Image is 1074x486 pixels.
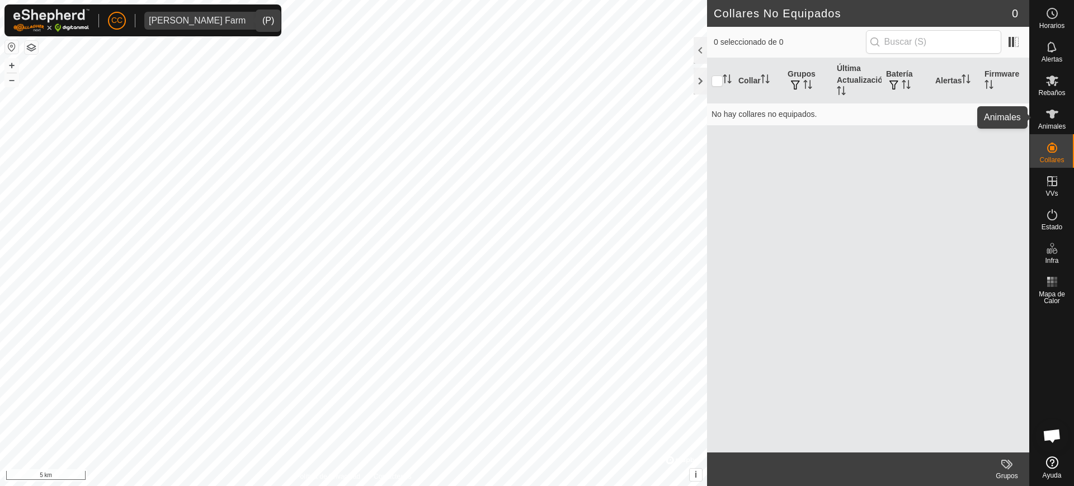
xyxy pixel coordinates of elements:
[5,59,18,72] button: +
[714,36,866,48] span: 0 seleccionado de 0
[1045,257,1058,264] span: Infra
[1042,56,1062,63] span: Alertas
[1012,5,1018,22] span: 0
[931,58,980,103] th: Alertas
[803,82,812,91] p-sorticon: Activar para ordenar
[984,471,1029,481] div: Grupos
[984,82,993,91] p-sorticon: Activar para ordenar
[783,58,832,103] th: Grupos
[144,12,250,30] span: Alarcia Monja Farm
[250,12,272,30] div: dropdown trigger
[882,58,931,103] th: Batería
[1038,123,1066,130] span: Animales
[866,30,1001,54] input: Buscar (S)
[837,88,846,97] p-sorticon: Activar para ordenar
[374,471,411,482] a: Contáctenos
[1035,419,1069,452] div: Chat abierto
[695,470,697,479] span: i
[962,76,971,85] p-sorticon: Activar para ordenar
[980,58,1029,103] th: Firmware
[761,76,770,85] p-sorticon: Activar para ordenar
[707,103,1029,125] td: No hay collares no equipados.
[111,15,123,26] span: CC
[1033,291,1071,304] span: Mapa de Calor
[1043,472,1062,479] span: Ayuda
[1042,224,1062,230] span: Estado
[723,76,732,85] p-sorticon: Activar para ordenar
[149,16,246,25] div: [PERSON_NAME] Farm
[1038,89,1065,96] span: Rebaños
[25,41,38,54] button: Capas del Mapa
[1030,452,1074,483] a: Ayuda
[714,7,1012,20] h2: Collares No Equipados
[1045,190,1058,197] span: VVs
[832,58,882,103] th: Última Actualización
[734,58,783,103] th: Collar
[13,9,89,32] img: Logo Gallagher
[1039,157,1064,163] span: Collares
[690,469,702,481] button: i
[296,471,360,482] a: Política de Privacidad
[902,82,911,91] p-sorticon: Activar para ordenar
[1039,22,1064,29] span: Horarios
[5,73,18,87] button: –
[5,40,18,54] button: Restablecer Mapa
